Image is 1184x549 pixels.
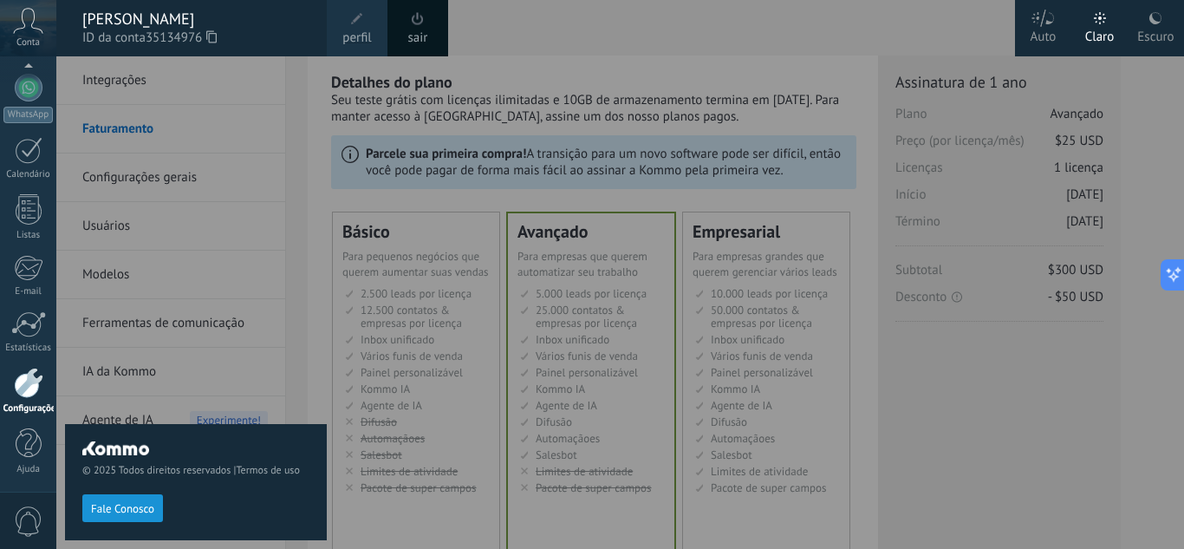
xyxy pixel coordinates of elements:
a: Fale Conosco [82,501,163,514]
button: Fale Conosco [82,494,163,522]
span: 35134976 [146,29,217,48]
div: Claro [1085,11,1115,56]
span: perfil [342,29,371,48]
span: Conta [16,37,40,49]
span: Fale Conosco [91,503,154,515]
div: E-mail [3,286,54,297]
div: [PERSON_NAME] [82,10,309,29]
a: Termos de uso [236,464,299,477]
span: © 2025 Todos direitos reservados | [82,464,309,477]
div: Configurações [3,403,54,415]
div: Estatísticas [3,343,54,354]
div: WhatsApp [3,107,53,123]
span: ID da conta [82,29,309,48]
div: Auto [1031,11,1057,56]
div: Calendário [3,169,54,180]
div: Escuro [1137,11,1174,56]
a: sair [408,29,428,48]
div: Listas [3,230,54,241]
div: Ajuda [3,464,54,475]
